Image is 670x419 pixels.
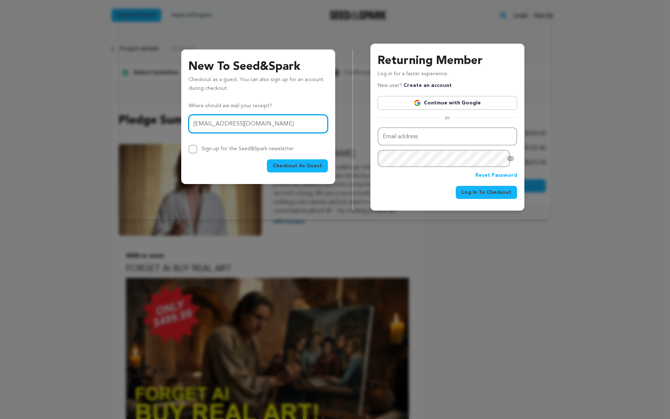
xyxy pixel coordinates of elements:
[456,186,517,199] button: Log In To Checkout
[378,127,517,146] input: Email address
[378,70,517,81] p: Log in for a faster experience.
[414,99,421,107] img: Google logo
[475,171,517,180] a: Reset Password
[202,146,294,151] label: Sign up for the Seed&Spark newsletter
[188,58,328,76] h3: New To Seed&Spark
[188,76,328,96] p: Checkout as a guest. You can also sign up for an account during checkout.
[440,114,454,121] span: or
[378,81,452,90] p: New user?
[462,189,511,196] span: Log In To Checkout
[378,52,517,70] h3: Returning Member
[273,162,322,169] span: Checkout As Guest
[267,159,328,172] button: Checkout As Guest
[507,155,514,162] a: Show password as plain text. Warning: this will display your password on the screen.
[403,83,452,88] a: Create an account
[188,115,328,133] input: Email address
[378,96,517,110] a: Continue with Google
[188,102,328,111] p: Where should we mail your receipt?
